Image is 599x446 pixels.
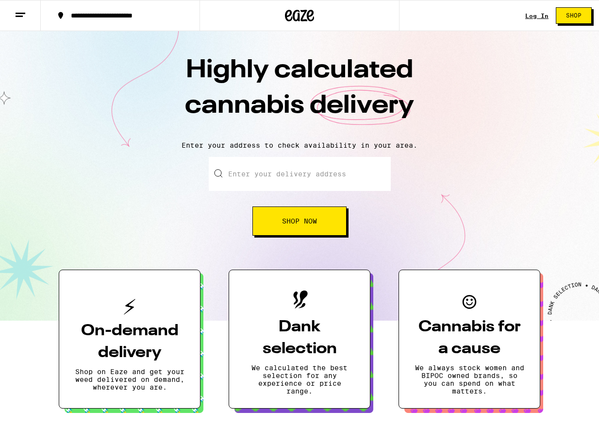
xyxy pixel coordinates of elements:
button: Cannabis for a causeWe always stock women and BIPOC owned brands, so you can spend on what matters. [399,270,540,409]
button: On-demand deliveryShop on Eaze and get your weed delivered on demand, wherever you are. [59,270,200,409]
p: Enter your address to check availability in your area. [10,141,589,149]
span: Shop Now [282,218,317,224]
button: Shop Now [252,206,347,236]
button: Dank selectionWe calculated the best selection for any experience or price range. [229,270,370,409]
h3: On-demand delivery [75,320,184,364]
h1: Highly calculated cannabis delivery [130,53,469,134]
input: Enter your delivery address [209,157,391,191]
button: Shop [556,7,592,24]
p: Shop on Eaze and get your weed delivered on demand, wherever you are. [75,368,184,391]
p: We always stock women and BIPOC owned brands, so you can spend on what matters. [415,364,524,395]
a: Shop [549,7,599,24]
a: Log In [525,13,549,19]
span: Shop [566,13,582,18]
h3: Cannabis for a cause [415,316,524,360]
p: We calculated the best selection for any experience or price range. [245,364,354,395]
h3: Dank selection [245,316,354,360]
